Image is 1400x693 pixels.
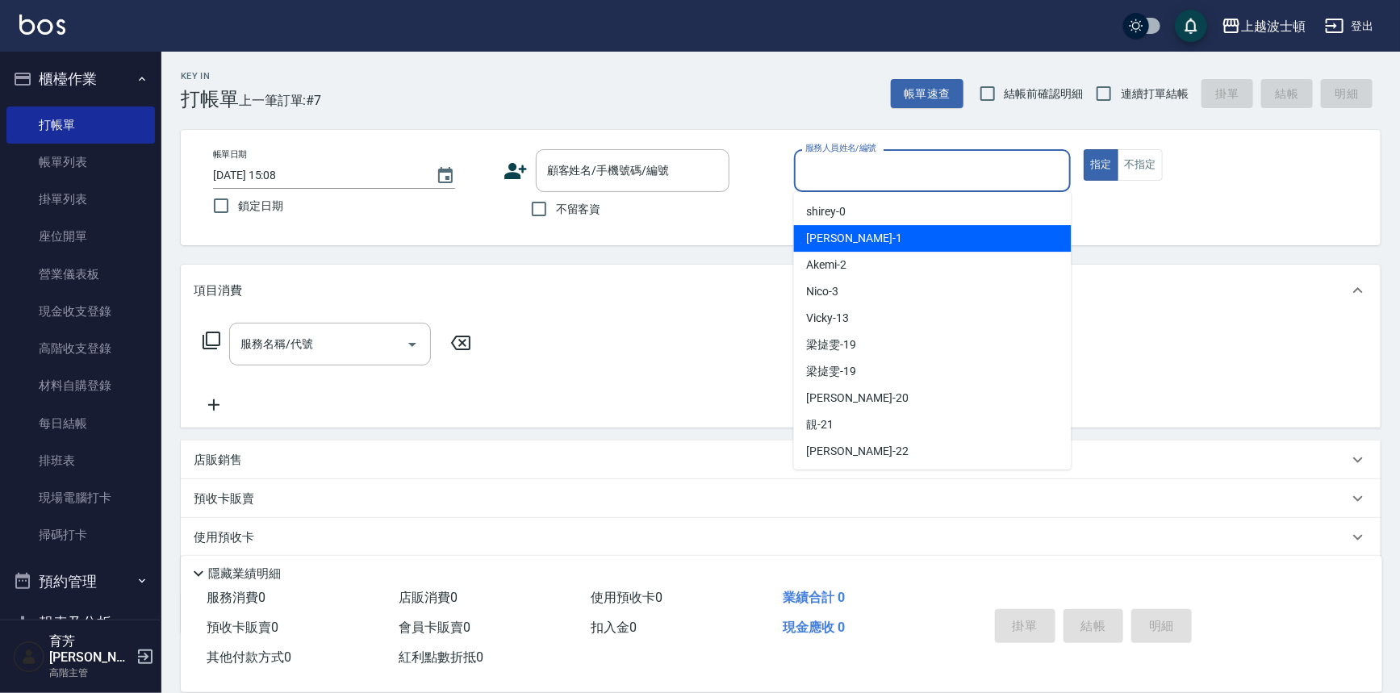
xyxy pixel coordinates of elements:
[49,666,132,680] p: 高階主管
[807,390,909,407] span: [PERSON_NAME] -20
[1121,86,1189,102] span: 連續打單結帳
[208,566,281,582] p: 隱藏業績明細
[399,332,425,357] button: Open
[1175,10,1207,42] button: save
[6,330,155,367] a: 高階收支登錄
[6,181,155,218] a: 掛單列表
[426,157,465,195] button: Choose date, selected date is 2025-08-11
[1084,149,1118,181] button: 指定
[6,218,155,255] a: 座位開單
[181,265,1381,316] div: 項目消費
[6,256,155,293] a: 營業儀表板
[399,590,458,605] span: 店販消費 0
[194,491,254,507] p: 預收卡販賣
[556,201,601,218] span: 不留客資
[399,649,483,665] span: 紅利點數折抵 0
[181,440,1381,479] div: 店販銷售
[207,649,291,665] span: 其他付款方式 0
[807,203,846,220] span: shirey -0
[807,336,857,353] span: 梁㨗雯 -19
[891,79,963,109] button: 帳單速查
[194,452,242,469] p: 店販銷售
[181,479,1381,518] div: 預收卡販賣
[1118,149,1163,181] button: 不指定
[6,602,155,644] button: 報表及分析
[238,198,283,215] span: 鎖定日期
[591,590,662,605] span: 使用預收卡 0
[1241,16,1306,36] div: 上越波士頓
[805,142,876,154] label: 服務人員姓名/編號
[783,590,845,605] span: 業績合計 0
[6,405,155,442] a: 每日結帳
[194,282,242,299] p: 項目消費
[1319,11,1381,41] button: 登出
[6,144,155,181] a: 帳單列表
[239,90,322,111] span: 上一筆訂單:#7
[399,620,470,635] span: 會員卡販賣 0
[807,310,850,327] span: Vicky -13
[13,641,45,673] img: Person
[783,620,845,635] span: 現金應收 0
[181,518,1381,557] div: 使用預收卡
[207,590,265,605] span: 服務消費 0
[1215,10,1312,43] button: 上越波士頓
[807,416,834,433] span: 靚 -21
[807,443,909,460] span: [PERSON_NAME] -22
[807,257,847,273] span: Akemi -2
[6,106,155,144] a: 打帳單
[6,561,155,603] button: 預約管理
[49,633,132,666] h5: 育芳[PERSON_NAME]
[807,363,857,380] span: 梁㨗雯 -19
[213,162,420,189] input: YYYY/MM/DD hh:mm
[19,15,65,35] img: Logo
[807,283,839,300] span: Nico -3
[6,442,155,479] a: 排班表
[213,148,247,161] label: 帳單日期
[6,58,155,100] button: 櫃檯作業
[181,71,239,81] h2: Key In
[194,529,254,546] p: 使用預收卡
[6,367,155,404] a: 材料自購登錄
[181,88,239,111] h3: 打帳單
[207,620,278,635] span: 預收卡販賣 0
[6,479,155,516] a: 現場電腦打卡
[807,230,902,247] span: [PERSON_NAME] -1
[6,516,155,553] a: 掃碼打卡
[6,293,155,330] a: 現金收支登錄
[591,620,637,635] span: 扣入金 0
[1005,86,1084,102] span: 結帳前確認明細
